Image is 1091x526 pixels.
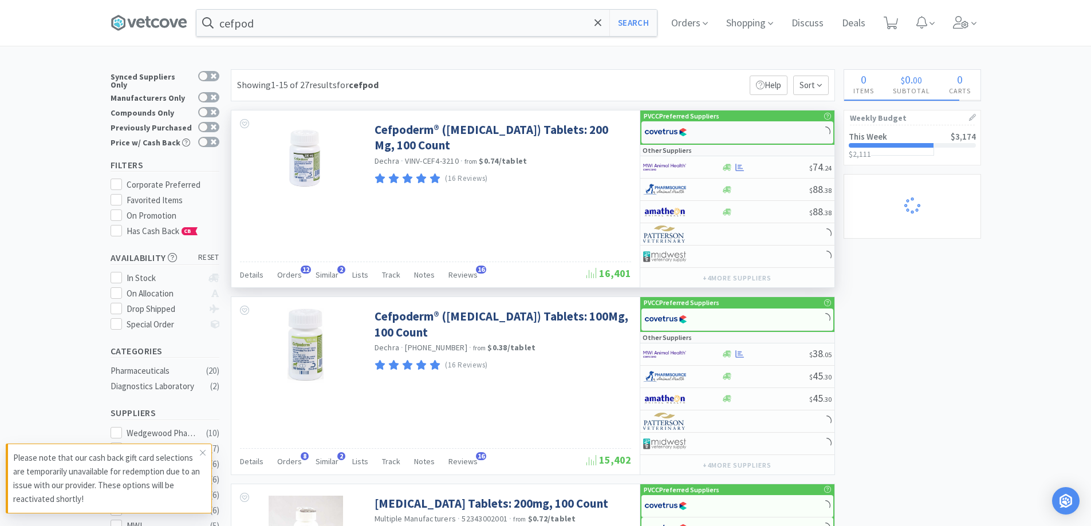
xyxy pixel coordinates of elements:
div: Corporate Preferred [127,178,219,192]
button: +4more suppliers [697,457,777,473]
a: [MEDICAL_DATA] Tablets: 200mg, 100 Count [375,496,608,511]
a: Cefpoderm® ([MEDICAL_DATA]) Tablets: 100Mg, 100 Count [375,309,628,340]
span: · [401,342,403,353]
span: 74 [809,160,832,173]
span: 16,401 [586,267,631,280]
div: ( 6 ) [210,504,219,517]
span: · [460,156,463,166]
div: In Stock [127,271,203,285]
span: from [473,344,486,352]
img: 7915dbd3f8974342a4dc3feb8efc1740_58.png [643,181,686,198]
p: PVCC Preferred Suppliers [644,110,719,121]
span: Details [240,270,263,280]
p: Please note that our cash back gift card selections are temporarily unavailable for redemption du... [13,451,200,506]
span: Similar [316,456,338,466]
span: 2 [337,266,345,274]
div: Open Intercom Messenger [1052,487,1080,515]
span: Notes [414,456,435,466]
h5: Filters [111,159,219,172]
span: $ [809,395,813,404]
strong: $0.38 / tablet [487,342,535,353]
span: 16 [476,266,486,274]
span: Has Cash Back [127,226,198,236]
span: Similar [316,270,338,280]
span: Orders [277,456,302,466]
a: Dechra [375,342,400,353]
div: ( 6 ) [210,473,219,487]
a: Dechra [375,156,400,166]
span: · [469,342,471,353]
span: Reviews [448,456,478,466]
span: $ [809,164,813,172]
span: $ [809,208,813,217]
span: . 24 [823,164,832,172]
span: reset [198,252,219,264]
span: · [509,513,511,524]
div: Pharmaceuticals [111,364,203,378]
img: f6b2451649754179b5b4e0c70c3f7cb0_2.png [643,346,686,363]
span: 38 [809,347,832,360]
h4: Items [844,85,884,96]
a: Deals [837,18,870,29]
span: 16 [476,452,486,460]
span: Lists [352,270,368,280]
div: ( 6 ) [210,457,219,471]
div: Manufacturers Only [111,92,192,102]
span: $ [809,186,813,195]
h4: Subtotal [884,85,940,96]
button: Search [609,10,657,36]
div: Compounds Only [111,107,192,117]
p: Other Suppliers [643,145,692,156]
div: ( 20 ) [206,364,219,378]
div: Drop Shipped [127,302,203,316]
img: f5e969b455434c6296c6d81ef179fa71_3.png [643,226,686,243]
div: ( 2 ) [210,379,219,393]
p: PVCC Preferred Suppliers [644,297,719,308]
span: Track [382,456,400,466]
span: 45 [809,391,832,405]
img: 3b900c1c20524bbab0de459594a73e26_371180.jpg [287,309,323,383]
div: Previously Purchased [111,122,192,132]
span: · [401,156,403,166]
span: 00 [913,74,922,86]
span: 15,402 [586,453,631,466]
div: On Allocation [127,287,203,300]
span: $ [901,74,905,86]
h1: Weekly Budget [850,110,975,125]
span: $2,111 [849,149,871,159]
span: . 30 [823,373,832,381]
span: from [513,515,526,523]
span: 0 [905,72,911,86]
div: Wedgewood Pharmacy [127,426,198,440]
img: 4dd14cff54a648ac9e977f0c5da9bc2e_5.png [643,435,686,452]
img: 77fca1acd8b6420a9015268ca798ef17_1.png [644,124,687,141]
img: 7915dbd3f8974342a4dc3feb8efc1740_58.png [643,368,686,385]
div: Favorited Items [127,193,219,207]
a: Cefpoderm® ([MEDICAL_DATA]) Tablets: 200 Mg, 100 Count [375,122,628,153]
span: from [464,157,477,165]
div: Diagnostics Laboratory [111,379,203,393]
span: $3,174 [951,131,976,142]
div: Penn Vet [127,442,198,456]
span: $ [809,373,813,381]
a: Discuss [787,18,828,29]
strong: cefpod [349,79,379,90]
span: Orders [277,270,302,280]
span: . 05 [823,350,832,359]
p: Other Suppliers [643,332,692,343]
span: 45 [809,369,832,382]
span: 88 [809,183,832,196]
span: Details [240,456,263,466]
img: 3331a67d23dc422aa21b1ec98afbf632_11.png [643,390,686,408]
strong: $0.74 / tablet [479,156,527,166]
img: 77fca1acd8b6420a9015268ca798ef17_1.png [644,497,687,515]
img: e33af00ee8fe45c49437210ca8923d46_311111.png [277,122,334,196]
input: Search by item, sku, manufacturer, ingredient, size... [196,10,657,36]
h5: Availability [111,251,219,264]
button: +4more suppliers [697,270,777,286]
p: PVCC Preferred Suppliers [644,484,719,495]
span: . 38 [823,208,832,217]
span: [PHONE_NUMBER] [405,342,467,353]
h5: Categories [111,345,219,358]
span: 88 [809,205,832,218]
